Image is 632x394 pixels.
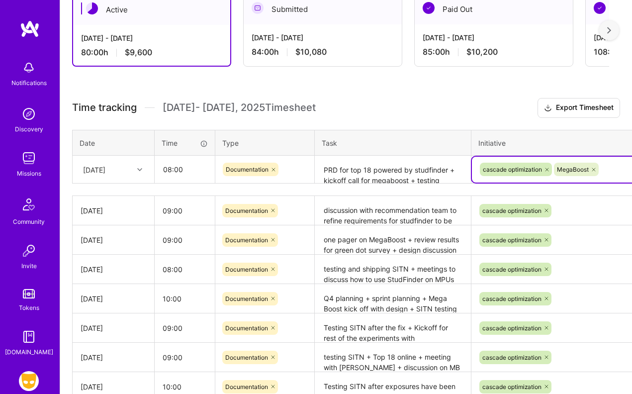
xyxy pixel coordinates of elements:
textarea: PRD for top 18 powered by studfinder + kickoff call for megaboost + testing recommendations [316,157,470,183]
div: Missions [17,168,41,179]
img: Grindr: Product & Marketing [19,371,39,391]
img: right [607,27,611,34]
span: Documentation [226,166,269,173]
span: cascade optimization [482,207,542,214]
div: Discovery [15,124,43,134]
span: cascade optimization [482,236,542,244]
input: HH:MM [155,286,215,312]
div: Invite [21,261,37,271]
span: cascade optimization [482,295,542,302]
img: Invite [19,241,39,261]
i: icon Download [544,103,552,113]
span: Documentation [225,354,268,361]
input: HH:MM [155,156,214,183]
div: [DATE] [83,164,105,175]
div: [DATE] [81,352,146,363]
img: discovery [19,104,39,124]
span: Documentation [225,383,268,391]
div: Time [162,138,208,148]
div: [DATE] [81,235,146,245]
span: $9,600 [125,47,152,58]
input: HH:MM [155,197,215,224]
span: cascade optimization [482,383,542,391]
div: [DOMAIN_NAME] [5,347,53,357]
div: Community [13,216,45,227]
div: 80:00 h [81,47,222,58]
div: 85:00 h [423,47,565,57]
span: Time tracking [72,101,137,114]
span: [DATE] - [DATE] , 2025 Timesheet [163,101,316,114]
div: [DATE] [81,382,146,392]
div: [DATE] [81,323,146,333]
input: HH:MM [155,344,215,371]
div: [DATE] [81,294,146,304]
span: $10,080 [295,47,327,57]
img: Active [86,2,98,14]
textarea: testing SITN + Top 18 online + meeting with [PERSON_NAME] + discussion on MB [316,344,470,371]
i: icon Chevron [137,167,142,172]
a: Grindr: Product & Marketing [16,371,41,391]
span: $10,200 [466,47,498,57]
img: guide book [19,327,39,347]
div: [DATE] - [DATE] [252,32,394,43]
img: tokens [23,289,35,298]
th: Task [315,130,471,156]
span: cascade optimization [482,324,542,332]
input: HH:MM [155,256,215,283]
img: logo [20,20,40,38]
div: [DATE] - [DATE] [81,33,222,43]
img: Paid Out [594,2,606,14]
div: 84:00 h [252,47,394,57]
th: Type [215,130,315,156]
img: Community [17,193,41,216]
img: teamwork [19,148,39,168]
span: cascade optimization [483,166,542,173]
div: [DATE] [81,205,146,216]
div: [DATE] - [DATE] [423,32,565,43]
span: Documentation [225,295,268,302]
img: Submitted [252,2,264,14]
textarea: testing and shipping SITN + meetings to discuss how to use StudFinder on MPUs [316,256,470,283]
button: Export Timesheet [538,98,620,118]
span: Documentation [225,324,268,332]
input: HH:MM [155,227,215,253]
div: [DATE] [81,264,146,275]
textarea: Testing SITN after the fix + Kickoff for rest of the experiments with [PERSON_NAME] + Mega Boost ... [316,314,470,342]
span: cascade optimization [482,354,542,361]
img: bell [19,58,39,78]
span: Documentation [225,266,268,273]
input: HH:MM [155,315,215,341]
span: Documentation [225,236,268,244]
span: cascade optimization [482,266,542,273]
div: Tokens [19,302,39,313]
textarea: discussion with recommendation team to refine requirements for studfinder to be used for MPU + mo... [316,197,470,224]
textarea: Q4 planning + sprint planning + Mega Boost kick off with design + SITN testing [316,285,470,312]
textarea: one pager on MegaBoost + review results for green dot survey + design discussion for megaboost [316,226,470,254]
img: Paid Out [423,2,435,14]
div: Notifications [11,78,47,88]
th: Date [73,130,155,156]
span: Documentation [225,207,268,214]
span: MegaBoost [557,166,589,173]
